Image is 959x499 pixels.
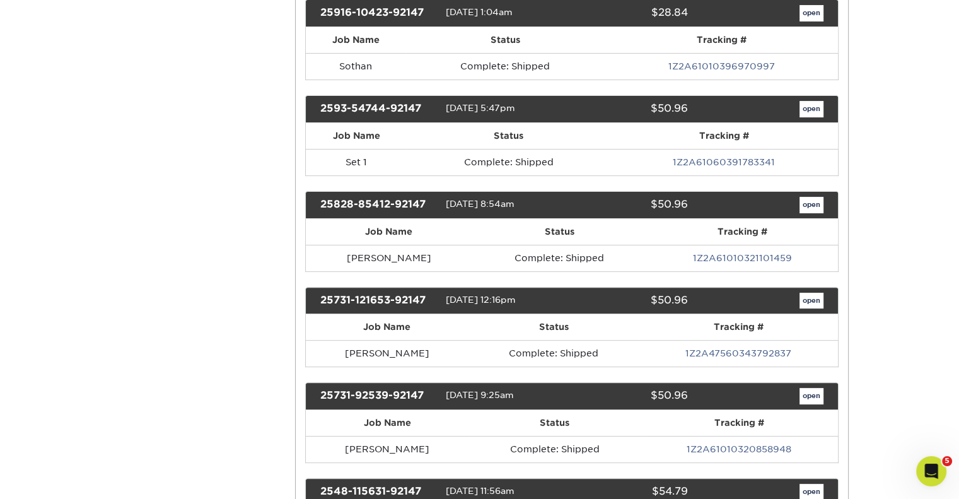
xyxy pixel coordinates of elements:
[306,149,407,175] td: Set 1
[799,197,823,213] a: open
[641,410,838,436] th: Tracking #
[799,388,823,404] a: open
[407,123,610,149] th: Status
[446,199,514,209] span: [DATE] 8:54am
[562,388,697,404] div: $50.96
[311,388,446,404] div: 25731-92539-92147
[311,101,446,117] div: 2593-54744-92147
[799,5,823,21] a: open
[306,410,469,436] th: Job Name
[610,123,837,149] th: Tracking #
[446,103,515,113] span: [DATE] 5:47pm
[446,295,516,305] span: [DATE] 12:16pm
[306,219,472,245] th: Job Name
[306,53,405,79] td: Sothan
[647,219,838,245] th: Tracking #
[673,157,775,167] a: 1Z2A61060391783341
[469,410,641,436] th: Status
[306,436,469,462] td: [PERSON_NAME]
[799,293,823,309] a: open
[306,314,468,340] th: Job Name
[407,149,610,175] td: Complete: Shipped
[472,219,646,245] th: Status
[446,486,514,496] span: [DATE] 11:56am
[306,123,407,149] th: Job Name
[562,101,697,117] div: $50.96
[916,456,946,486] iframe: Intercom live chat
[468,314,639,340] th: Status
[405,53,605,79] td: Complete: Shipped
[562,293,697,309] div: $50.96
[311,5,446,21] div: 25916-10423-92147
[685,348,791,358] a: 1Z2A47560343792837
[693,253,792,263] a: 1Z2A61010321101459
[306,27,405,53] th: Job Name
[639,314,838,340] th: Tracking #
[446,390,514,401] span: [DATE] 9:25am
[562,5,697,21] div: $28.84
[562,197,697,213] div: $50.96
[311,197,446,213] div: 25828-85412-92147
[469,436,641,462] td: Complete: Shipped
[942,456,952,466] span: 5
[446,7,513,17] span: [DATE] 1:04am
[799,101,823,117] a: open
[468,340,639,367] td: Complete: Shipped
[687,444,791,454] a: 1Z2A61010320858948
[472,245,646,271] td: Complete: Shipped
[668,61,774,71] a: 1Z2A61010396970997
[405,27,605,53] th: Status
[306,245,472,271] td: [PERSON_NAME]
[311,293,446,309] div: 25731-121653-92147
[605,27,837,53] th: Tracking #
[306,340,468,367] td: [PERSON_NAME]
